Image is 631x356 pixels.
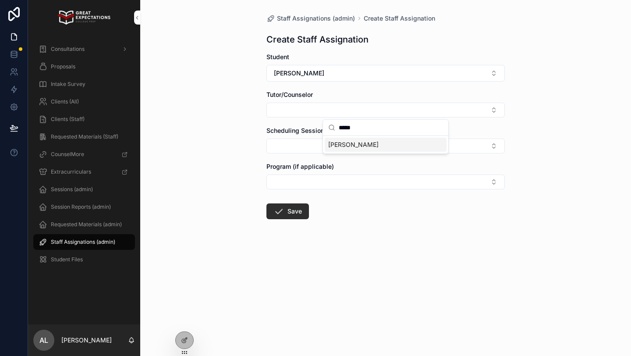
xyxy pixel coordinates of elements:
[61,336,112,345] p: [PERSON_NAME]
[51,221,122,228] span: Requested Materials (admin)
[33,129,135,145] a: Requested Materials (Staff)
[266,14,355,23] a: Staff Assignations (admin)
[266,163,334,170] span: Program (if applicable)
[33,234,135,250] a: Staff Assignations (admin)
[33,41,135,57] a: Consultations
[51,63,75,70] span: Proposals
[266,53,289,61] span: Student
[266,174,505,189] button: Select Button
[364,14,435,23] a: Create Staff Assignation
[266,103,505,117] button: Select Button
[51,116,85,123] span: Clients (Staff)
[33,76,135,92] a: Intake Survey
[51,151,84,158] span: CounselMore
[51,46,85,53] span: Consultations
[266,33,369,46] h1: Create Staff Assignation
[328,140,379,149] span: [PERSON_NAME]
[266,91,313,98] span: Tutor/Counselor
[33,94,135,110] a: Clients (All)
[266,203,309,219] button: Save
[33,164,135,180] a: Extracurriculars
[51,98,79,105] span: Clients (All)
[58,11,110,25] img: App logo
[33,252,135,267] a: Student Files
[33,146,135,162] a: CounselMore
[323,136,448,153] div: Suggestions
[51,256,83,263] span: Student Files
[33,217,135,232] a: Requested Materials (admin)
[51,168,91,175] span: Extracurriculars
[51,81,85,88] span: Intake Survey
[51,239,115,246] span: Staff Assignations (admin)
[39,335,48,345] span: AL
[33,111,135,127] a: Clients (Staff)
[28,35,140,279] div: scrollable content
[266,139,505,153] button: Select Button
[274,69,324,78] span: [PERSON_NAME]
[266,127,344,134] span: Scheduling Session Types
[266,65,505,82] button: Select Button
[277,14,355,23] span: Staff Assignations (admin)
[33,182,135,197] a: Sessions (admin)
[51,133,118,140] span: Requested Materials (Staff)
[51,186,93,193] span: Sessions (admin)
[51,203,111,210] span: Session Reports (admin)
[33,199,135,215] a: Session Reports (admin)
[33,59,135,75] a: Proposals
